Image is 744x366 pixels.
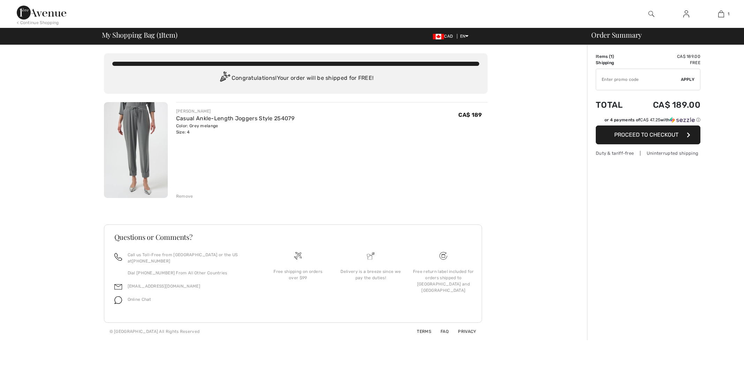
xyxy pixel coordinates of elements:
[681,76,695,83] span: Apply
[728,11,729,17] span: 1
[267,268,329,281] div: Free shipping on orders over $99
[128,270,254,276] p: Dial [PHONE_NUMBER] From All Other Countries
[704,10,738,18] a: 1
[176,123,294,135] div: Color: Grey melange Size: 4
[408,329,431,334] a: Terms
[176,193,193,199] div: Remove
[583,31,740,38] div: Order Summary
[17,6,66,20] img: 1ère Avenue
[17,20,59,26] div: < Continue Shopping
[670,117,695,123] img: Sezzle
[634,53,700,60] td: CA$ 189.00
[614,131,678,138] span: Proceed to Checkout
[128,297,151,302] span: Online Chat
[340,268,401,281] div: Delivery is a breeze since we pay the duties!
[433,34,456,39] span: CAD
[634,60,700,66] td: Free
[294,252,302,260] img: Free shipping on orders over $99
[128,284,200,289] a: [EMAIL_ADDRESS][DOMAIN_NAME]
[458,112,482,118] span: CA$ 189
[596,69,681,90] input: Promo code
[367,252,375,260] img: Delivery is a breeze since we pay the duties!
[596,117,700,125] div: or 4 payments ofCA$ 47.25withSezzle Click to learn more about Sezzle
[159,30,161,39] span: 1
[112,71,479,85] div: Congratulations! Your order will be shipped for FREE!
[648,10,654,18] img: search the website
[718,10,724,18] img: My Bag
[110,328,200,335] div: © [GEOGRAPHIC_DATA] All Rights Reserved
[128,252,254,264] p: Call us Toll-Free from [GEOGRAPHIC_DATA] or the US at
[596,53,634,60] td: Items ( )
[683,10,689,18] img: My Info
[114,234,472,241] h3: Questions or Comments?
[596,150,700,157] div: Duty & tariff-free | Uninterrupted shipping
[596,125,700,144] button: Proceed to Checkout
[413,268,474,293] div: Free return label included for orders shipped to [GEOGRAPHIC_DATA] and [GEOGRAPHIC_DATA]
[104,102,168,198] img: Casual Ankle-Length Joggers Style 254079
[432,329,449,334] a: FAQ
[596,60,634,66] td: Shipping
[176,108,294,114] div: [PERSON_NAME]
[640,117,660,122] span: CA$ 47.25
[634,93,700,117] td: CA$ 189.00
[114,283,122,291] img: email
[460,34,469,39] span: EN
[132,259,170,264] a: [PHONE_NUMBER]
[678,10,695,18] a: Sign In
[596,93,634,117] td: Total
[114,296,122,304] img: chat
[610,54,613,59] span: 1
[102,31,178,38] span: My Shopping Bag ( Item)
[439,252,447,260] img: Free shipping on orders over $99
[604,117,700,123] div: or 4 payments of with
[433,34,444,39] img: Canadian Dollar
[176,115,294,122] a: Casual Ankle-Length Joggers Style 254079
[218,71,232,85] img: Congratulation2.svg
[450,329,476,334] a: Privacy
[114,253,122,261] img: call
